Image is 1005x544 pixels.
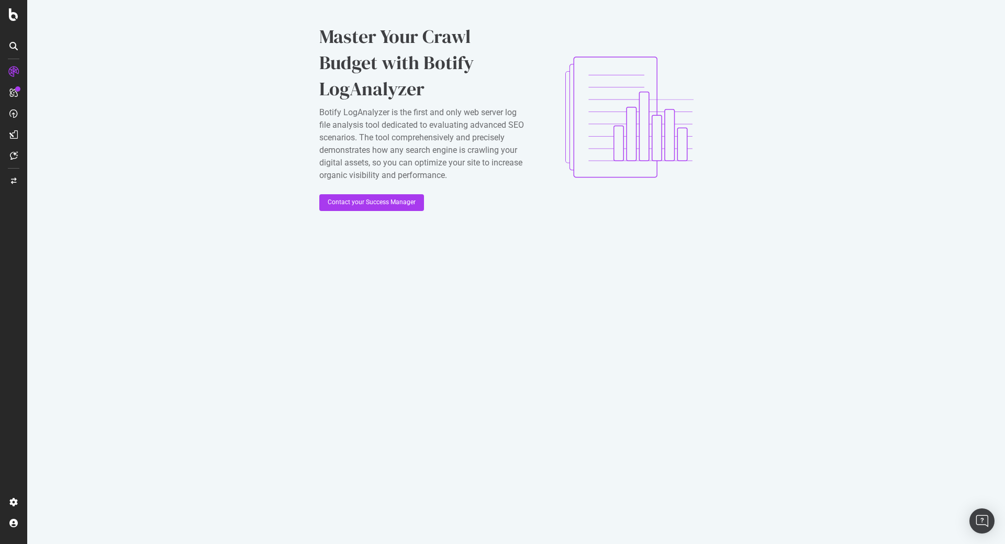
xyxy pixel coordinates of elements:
[328,198,416,207] div: Contact your Success Manager
[969,508,995,534] div: Open Intercom Messenger
[319,24,529,102] div: Master Your Crawl Budget with Botify LogAnalyzer
[545,34,713,201] img: ClxWCziB.png
[319,194,424,211] button: Contact your Success Manager
[319,106,529,182] div: Botify LogAnalyzer is the first and only web server log file analysis tool dedicated to evaluatin...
